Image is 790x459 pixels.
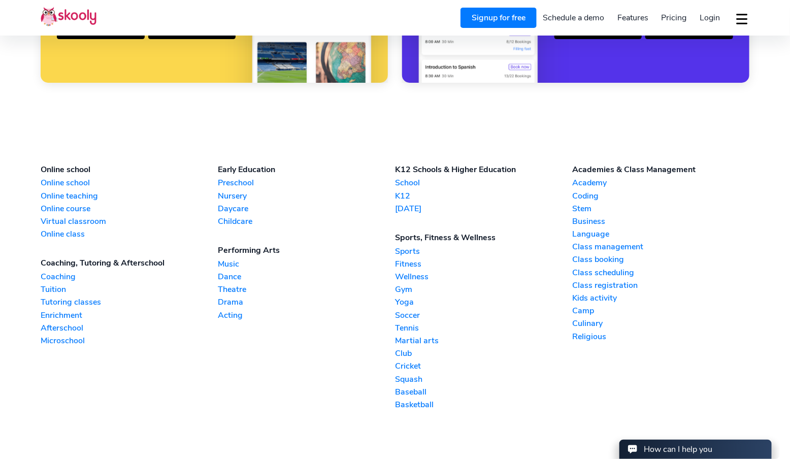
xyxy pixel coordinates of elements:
a: Tennis [395,322,572,334]
img: Skooly [41,7,96,26]
a: Fitness [395,258,572,270]
a: Login [693,10,727,26]
a: Music [218,258,395,270]
div: Coaching, Tutoring & Afterschool [41,257,218,269]
div: K12 Schools & Higher Education [395,164,572,175]
a: Class management [572,241,749,252]
a: Academy [572,177,749,188]
a: Gym [395,284,572,295]
a: Microschool [41,335,218,346]
a: Childcare [218,216,395,227]
a: Language [572,228,749,240]
a: Martial arts [395,335,572,346]
a: Drama [218,297,395,308]
a: Online class [41,228,218,240]
a: Club [395,348,572,359]
div: Performing Arts [218,245,395,256]
a: Nursery [218,190,395,202]
a: Online school [41,177,218,188]
a: Stem [572,203,749,214]
a: [DATE] [395,203,572,214]
a: Yoga [395,297,572,308]
a: Daycare [218,203,395,214]
a: Baseball [395,386,572,398]
a: Signup for free [460,8,537,28]
a: Class registration [572,280,749,291]
a: Pricing [655,10,694,26]
span: Pricing [662,12,687,23]
a: Culinary [572,318,749,329]
div: Early Education [218,164,395,175]
button: dropdown menu [735,7,749,30]
a: K12 [395,190,572,202]
a: Schedule a demo [537,10,611,26]
div: Academies & Class Management [572,164,749,175]
a: Camp [572,305,749,316]
a: Religious [572,331,749,342]
a: Cricket [395,360,572,372]
a: Wellness [395,271,572,282]
a: Enrichment [41,310,218,321]
a: Virtual classroom [41,216,218,227]
a: Kids activity [572,292,749,304]
a: Squash [395,374,572,385]
a: Features [611,10,655,26]
div: Sports, Fitness & Wellness [395,232,572,243]
a: Basketball [395,399,572,410]
a: Class booking [572,254,749,265]
a: Coding [572,190,749,202]
a: Tutoring classes [41,297,218,308]
a: Afterschool [41,322,218,334]
a: Dance [218,271,395,282]
a: Preschool [218,177,395,188]
a: Online teaching [41,190,218,202]
span: Login [700,12,720,23]
a: Online course [41,203,218,214]
a: Tuition [41,284,218,295]
a: School [395,177,572,188]
a: Theatre [218,284,395,295]
a: Acting [218,310,395,321]
a: Class scheduling [572,267,749,278]
a: Coaching [41,271,218,282]
a: Soccer [395,310,572,321]
a: Sports [395,246,572,257]
div: Online school [41,164,218,175]
a: Business [572,216,749,227]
